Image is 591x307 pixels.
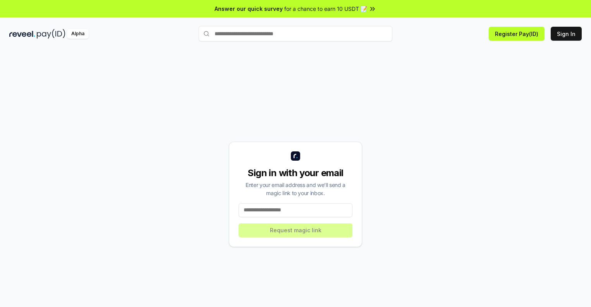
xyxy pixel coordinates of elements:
div: Enter your email address and we’ll send a magic link to your inbox. [239,181,352,197]
span: for a chance to earn 10 USDT 📝 [284,5,367,13]
button: Sign In [551,27,582,41]
div: Alpha [67,29,89,39]
img: logo_small [291,151,300,161]
div: Sign in with your email [239,167,352,179]
img: pay_id [37,29,65,39]
img: reveel_dark [9,29,35,39]
span: Answer our quick survey [215,5,283,13]
button: Register Pay(ID) [489,27,545,41]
